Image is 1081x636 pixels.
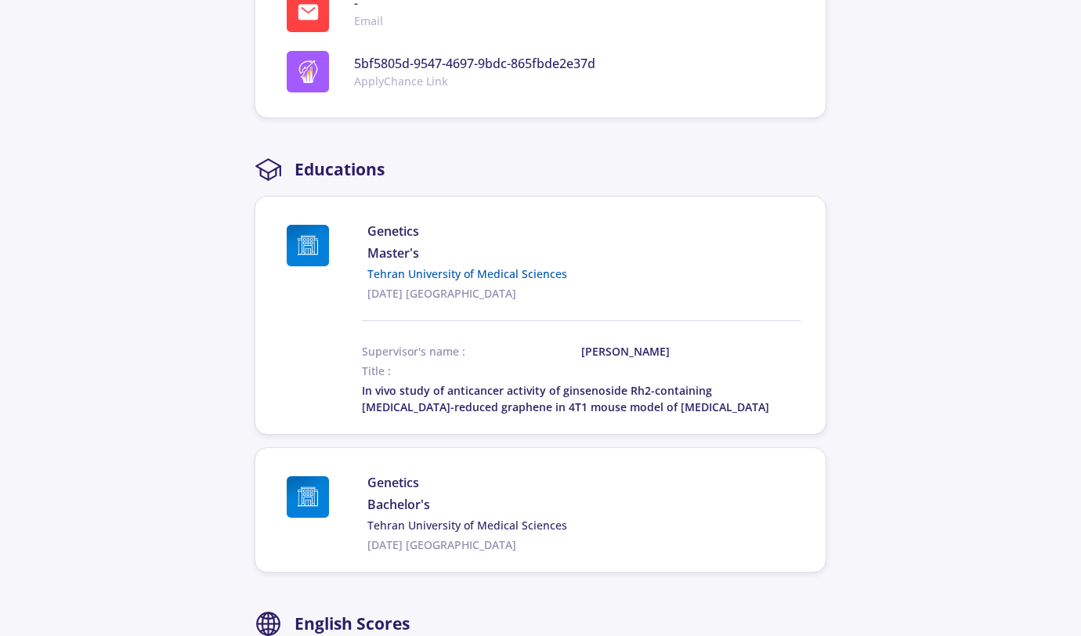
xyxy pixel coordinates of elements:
span: Genetics [367,222,801,240]
span: Master's [367,244,801,262]
span: Email [354,13,383,29]
img: logo [297,60,320,83]
a: Tehran University of Medical Sciences [367,266,801,282]
img: Tehran University of Medical Sciences logo [287,225,329,266]
span: In vivo study of anticancer activity of ginsenoside Rh2-containing [MEDICAL_DATA]-reduced graphen... [362,383,769,414]
span: [DATE] [GEOGRAPHIC_DATA] [367,537,801,553]
h2: Educations [295,160,385,179]
span: [PERSON_NAME] [581,343,728,360]
a: Tehran University of Medical Sciences [367,517,801,533]
span: [DATE] [GEOGRAPHIC_DATA] [367,285,801,302]
img: Tehran University of Medical Sciences logo [287,476,329,518]
span: Bachelor's [367,495,801,514]
h2: English Scores [295,614,410,634]
span: Genetics [367,473,801,492]
span: ApplyChance Link [354,73,595,89]
span: Title : [362,363,391,378]
span: 5bf5805d-9547-4697-9bdc-865fbde2e37d [354,54,595,73]
span: Supervisor's name : [362,343,581,360]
